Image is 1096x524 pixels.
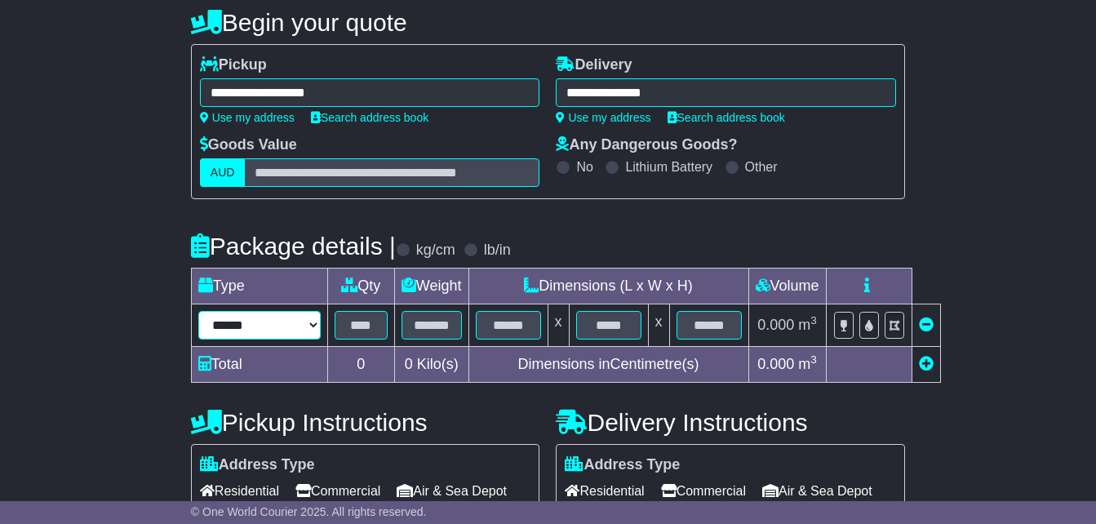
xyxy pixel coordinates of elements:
[191,347,327,383] td: Total
[565,456,680,474] label: Address Type
[798,356,817,372] span: m
[548,304,569,347] td: x
[191,269,327,304] td: Type
[745,159,778,175] label: Other
[919,317,934,333] a: Remove this item
[200,478,279,504] span: Residential
[576,159,592,175] label: No
[810,353,817,366] sup: 3
[200,158,246,187] label: AUD
[661,478,746,504] span: Commercial
[394,269,468,304] td: Weight
[200,456,315,474] label: Address Type
[200,56,267,74] label: Pickup
[191,9,905,36] h4: Begin your quote
[556,409,905,436] h4: Delivery Instructions
[757,317,794,333] span: 0.000
[191,505,427,518] span: © One World Courier 2025. All rights reserved.
[327,347,394,383] td: 0
[394,347,468,383] td: Kilo(s)
[757,356,794,372] span: 0.000
[565,478,644,504] span: Residential
[668,111,785,124] a: Search address book
[762,478,872,504] span: Air & Sea Depot
[798,317,817,333] span: m
[748,269,826,304] td: Volume
[327,269,394,304] td: Qty
[397,478,507,504] span: Air & Sea Depot
[200,111,295,124] a: Use my address
[484,242,511,260] label: lb/in
[311,111,428,124] a: Search address book
[556,111,650,124] a: Use my address
[416,242,455,260] label: kg/cm
[191,233,396,260] h4: Package details |
[648,304,669,347] td: x
[405,356,413,372] span: 0
[810,314,817,326] sup: 3
[556,56,632,74] label: Delivery
[468,347,748,383] td: Dimensions in Centimetre(s)
[919,356,934,372] a: Add new item
[468,269,748,304] td: Dimensions (L x W x H)
[625,159,712,175] label: Lithium Battery
[295,478,380,504] span: Commercial
[191,409,540,436] h4: Pickup Instructions
[200,136,297,154] label: Goods Value
[556,136,737,154] label: Any Dangerous Goods?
